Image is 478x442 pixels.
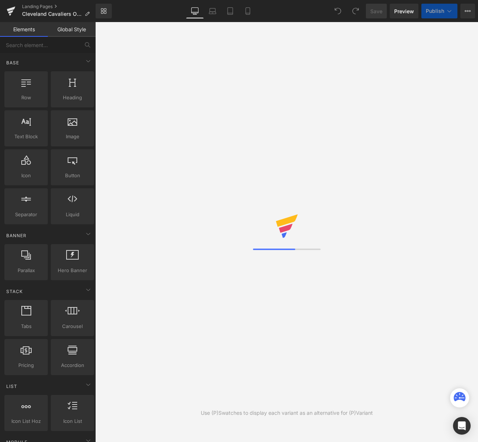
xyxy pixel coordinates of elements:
[96,4,112,18] a: New Library
[331,4,345,18] button: Undo
[6,383,18,390] span: List
[204,4,221,18] a: Laptop
[6,59,20,66] span: Base
[348,4,363,18] button: Redo
[22,4,96,10] a: Landing Pages
[7,172,46,179] span: Icon
[53,211,92,218] span: Liquid
[53,172,92,179] span: Button
[7,94,46,101] span: Row
[53,94,92,101] span: Heading
[22,11,82,17] span: Cleveland Cavaliers Official Mascot Moondog - VIP Experiences
[394,7,414,15] span: Preview
[6,232,27,239] span: Banner
[7,267,46,274] span: Parallax
[7,361,46,369] span: Pricing
[426,8,444,14] span: Publish
[390,4,418,18] a: Preview
[421,4,457,18] button: Publish
[460,4,475,18] button: More
[53,267,92,274] span: Hero Banner
[6,288,24,295] span: Stack
[370,7,382,15] span: Save
[221,4,239,18] a: Tablet
[53,361,92,369] span: Accordion
[453,417,471,435] div: Open Intercom Messenger
[7,417,46,425] span: Icon List Hoz
[7,133,46,140] span: Text Block
[239,4,257,18] a: Mobile
[53,133,92,140] span: Image
[53,322,92,330] span: Carousel
[7,322,46,330] span: Tabs
[53,417,92,425] span: Icon List
[201,409,373,417] div: Use (P)Swatches to display each variant as an alternative for (P)Variant
[186,4,204,18] a: Desktop
[7,211,46,218] span: Separator
[48,22,96,37] a: Global Style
